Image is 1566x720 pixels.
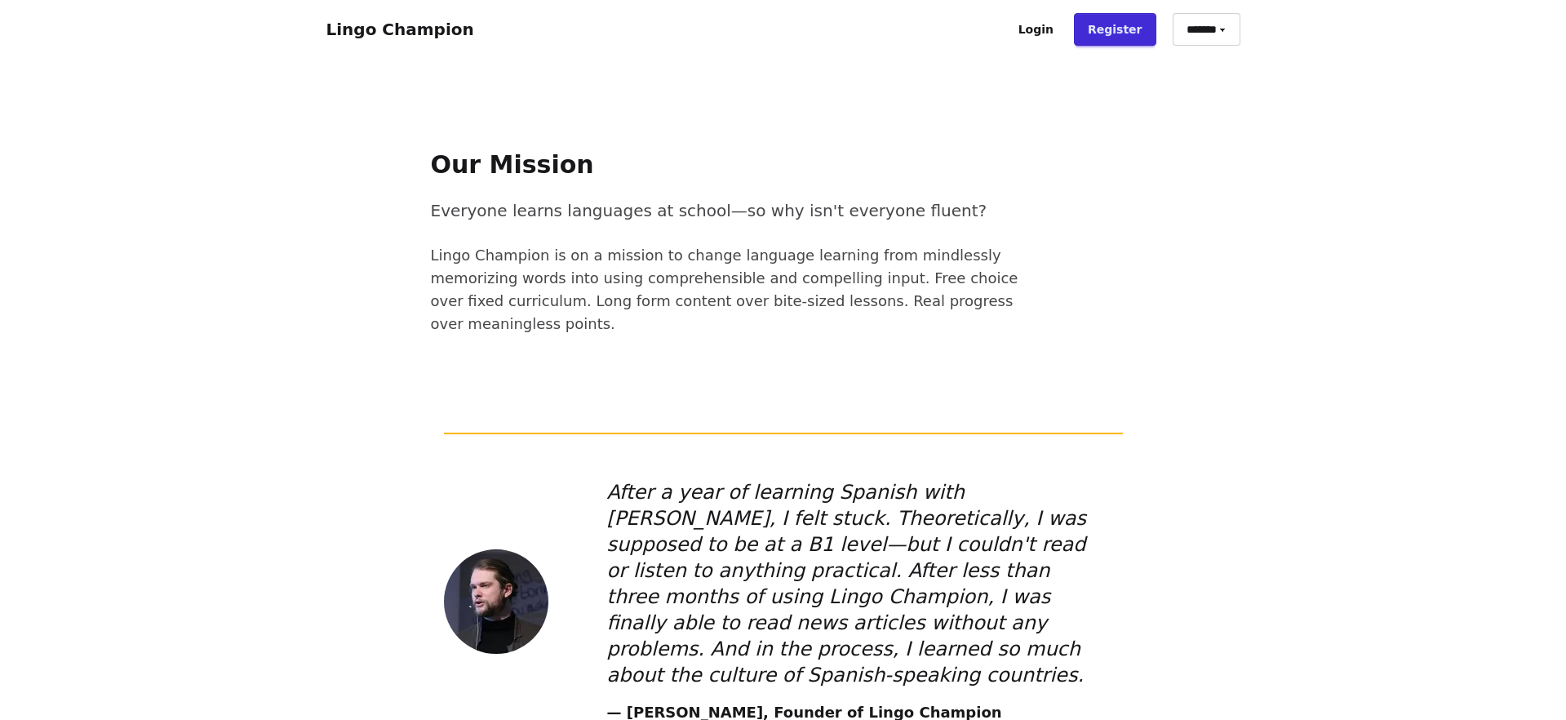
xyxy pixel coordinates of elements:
[444,549,548,654] img: Meelis Ojasild
[1074,13,1156,46] a: Register
[326,20,474,39] a: Lingo Champion
[431,150,1136,180] h2: Our Mission
[431,199,1038,222] p: Everyone learns languages at school—so why isn't everyone fluent?
[1005,13,1067,46] a: Login
[607,479,1090,688] blockquote: After a year of learning Spanish with [PERSON_NAME], I felt stuck. Theoretically, I was supposed ...
[431,244,1038,336] p: Lingo Champion is on a mission to change language learning from mindlessly memorizing words into ...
